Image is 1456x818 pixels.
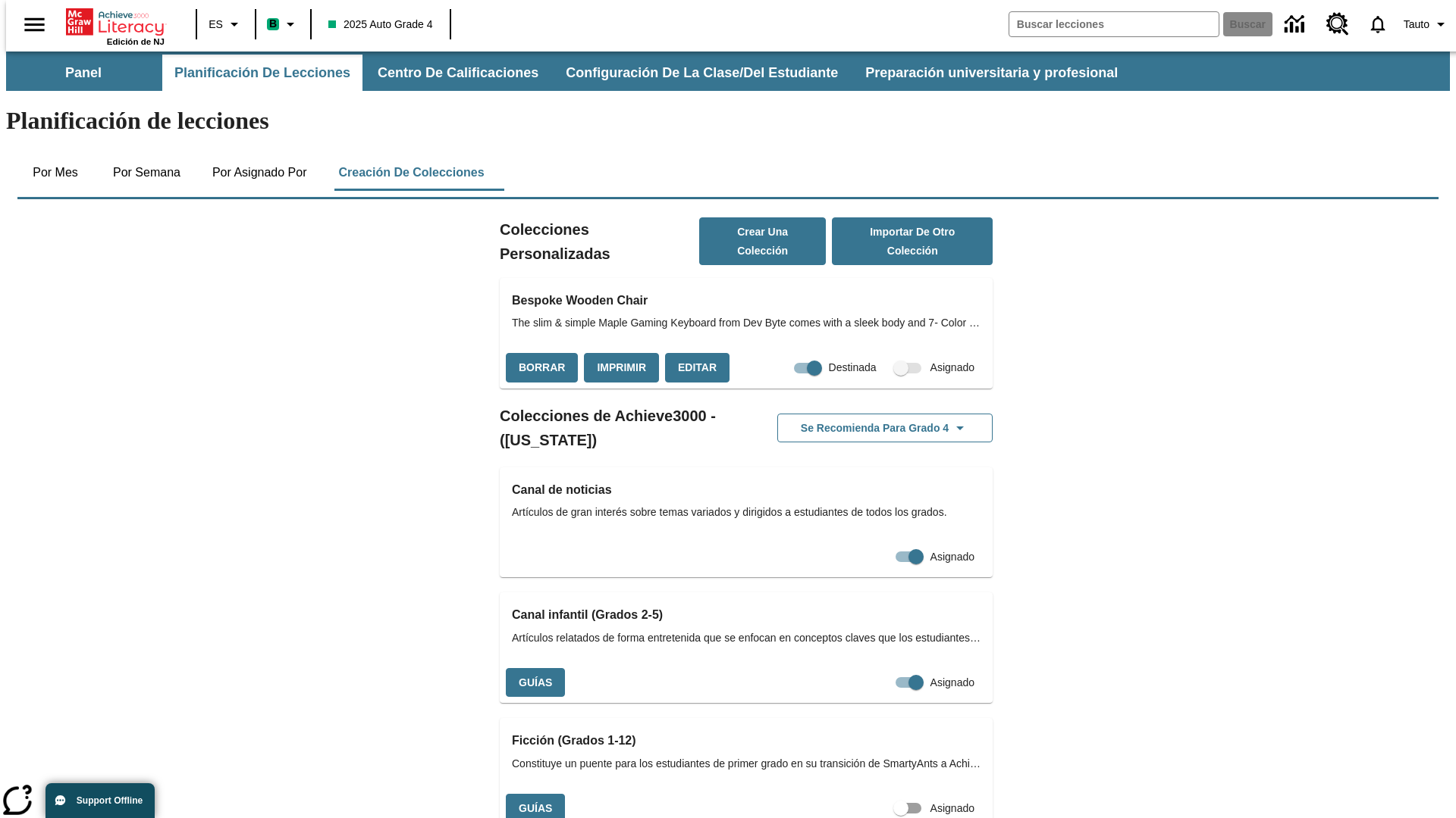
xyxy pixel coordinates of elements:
button: Preparación universitaria y profesional [853,55,1130,91]
div: Portada [66,5,165,46]
span: Artículos relatados de forma entretenida que se enfocan en conceptos claves que los estudiantes a... [512,630,981,646]
button: Support Offline [45,783,155,818]
h3: Canal de noticias [512,479,981,501]
button: Por semana [101,155,193,191]
button: Por asignado por [200,155,319,191]
button: Perfil/Configuración [1398,11,1456,38]
a: Centro de recursos, Se abrirá en una pestaña nueva. [1317,4,1358,45]
button: Abrir el menú lateral [12,2,57,47]
span: Tauto [1404,17,1429,33]
span: Asignado [930,675,974,691]
button: Por mes [17,155,93,191]
span: Artículos de gran interés sobre temas variados y dirigidos a estudiantes de todos los grados. [512,504,981,520]
div: Subbarra de navegación [6,55,1131,91]
input: Buscar campo [1009,12,1219,36]
span: Asignado [930,549,974,565]
span: ES [209,17,223,33]
span: Destinada [829,360,877,376]
button: Importar de otro Colección [832,217,993,265]
button: Lenguaje: ES, Selecciona un idioma [202,11,250,38]
button: Se recomienda para Grado 4 [777,414,993,443]
span: Support Offline [77,795,143,806]
span: Constituye un puente para los estudiantes de primer grado en su transición de SmartyAnts a Achiev... [512,756,981,772]
span: 2025 Auto Grade 4 [328,17,433,33]
button: Editar [665,353,730,382]
div: Subbarra de navegación [6,52,1450,91]
button: Boost El color de la clase es verde menta. Cambiar el color de la clase. [261,11,306,38]
h1: Planificación de lecciones [6,107,1450,135]
button: Imprimir, Se abrirá en una ventana nueva [584,353,659,382]
h3: Bespoke Wooden Chair [512,290,981,311]
h2: Colecciones de Achieve3000 - ([US_STATE]) [500,404,746,452]
span: Edición de NJ [107,37,165,46]
button: Guías [506,668,565,698]
button: Panel [8,55,159,91]
a: Portada [66,7,165,37]
span: B [269,14,277,33]
span: Asignado [930,360,974,376]
a: Notificaciones [1358,5,1398,44]
button: Borrar [506,353,578,382]
button: Configuración de la clase/del estudiante [554,55,850,91]
h3: Ficción (Grados 1-12) [512,730,981,751]
a: Centro de información [1276,4,1317,45]
h2: Colecciones Personalizadas [500,217,699,266]
button: Planificación de lecciones [162,55,362,91]
span: Asignado [930,801,974,816]
button: Crear una colección [699,217,827,265]
h3: Canal infantil (Grados 2-5) [512,604,981,626]
button: Centro de calificaciones [366,55,551,91]
button: Creación de colecciones [326,155,496,191]
span: The slim & simple Maple Gaming Keyboard from Dev Byte comes with a sleek body and 7- Color RGB LE... [512,315,981,331]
